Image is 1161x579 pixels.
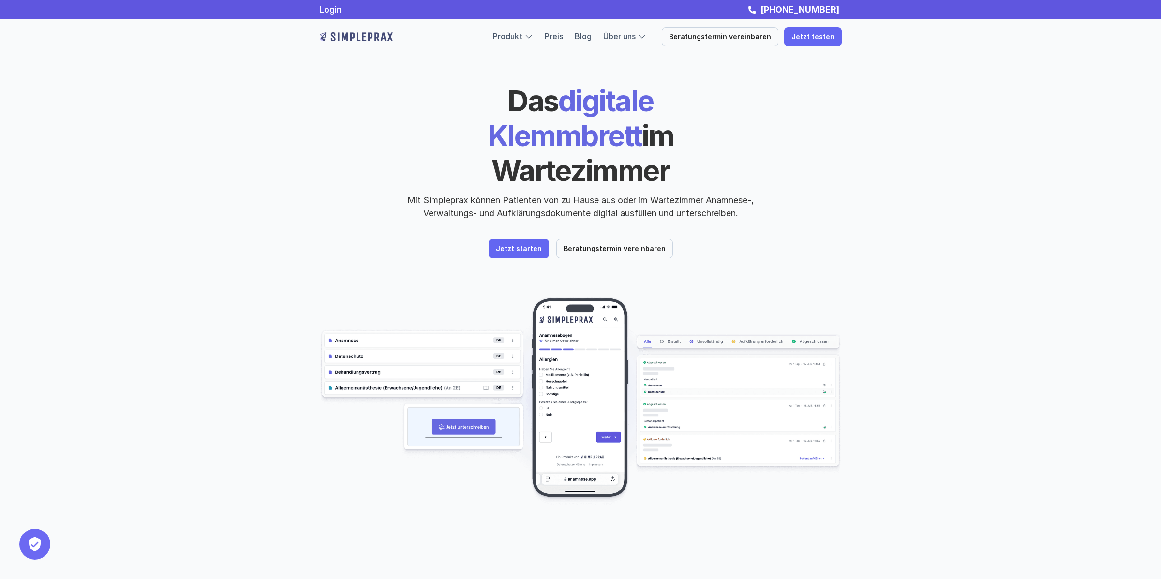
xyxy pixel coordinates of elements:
[399,193,762,220] p: Mit Simpleprax können Patienten von zu Hause aus oder im Wartezimmer Anamnese-, Verwaltungs- und ...
[758,4,842,15] a: [PHONE_NUMBER]
[603,31,636,41] a: Über uns
[491,118,679,188] span: im Wartezimmer
[760,4,839,15] strong: [PHONE_NUMBER]
[507,83,558,118] span: Das
[496,245,542,253] p: Jetzt starten
[784,27,842,46] a: Jetzt testen
[489,239,549,258] a: Jetzt starten
[575,31,592,41] a: Blog
[564,245,666,253] p: Beratungstermin vereinbaren
[545,31,563,41] a: Preis
[319,297,842,505] img: Beispielscreenshots aus der Simpleprax Anwendung
[493,31,522,41] a: Produkt
[669,33,771,41] p: Beratungstermin vereinbaren
[662,27,778,46] a: Beratungstermin vereinbaren
[414,83,747,188] h1: digitale Klemmbrett
[556,239,673,258] a: Beratungstermin vereinbaren
[791,33,834,41] p: Jetzt testen
[319,4,342,15] a: Login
